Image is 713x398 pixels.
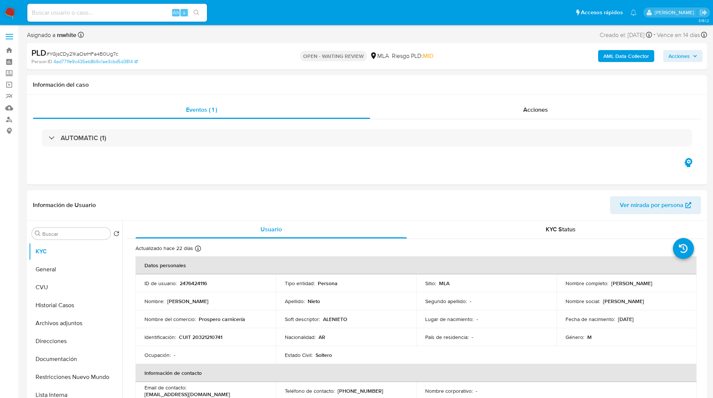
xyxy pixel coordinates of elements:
[425,298,467,305] p: Segundo apellido :
[600,30,652,40] div: Creado el: [DATE]
[285,388,335,394] p: Teléfono de contacto :
[285,298,305,305] p: Apellido :
[29,278,122,296] button: CVU
[285,334,316,340] p: Nacionalidad :
[425,388,473,394] p: Nombre corporativo :
[29,243,122,260] button: KYC
[35,231,41,237] button: Buscar
[566,298,600,305] p: Nombre social :
[186,105,217,114] span: Eventos ( 1 )
[323,316,347,323] p: ALENIETO
[392,52,433,60] span: Riesgo PLD:
[476,388,477,394] p: -
[581,9,623,16] span: Accesos rápidos
[285,352,313,358] p: Estado Civil :
[618,316,634,323] p: [DATE]
[46,50,118,58] span: # YGjsCDy21KaOsrHFa4B0Ug7c
[33,81,701,89] h1: Información del caso
[546,225,576,234] span: KYC Status
[318,280,338,287] p: Persona
[42,129,692,146] div: AUTOMATIC (1)
[476,316,478,323] p: -
[180,280,207,287] p: 2476424116
[183,9,185,16] span: s
[42,231,107,237] input: Buscar
[55,31,76,39] b: mwhite
[316,352,332,358] p: Soltero
[31,58,52,65] b: Person ID
[370,52,389,60] div: MLA
[135,364,697,382] th: Información de contacto
[663,50,703,62] button: Acciones
[566,316,615,323] p: Fecha de nacimiento :
[319,334,325,340] p: AR
[566,280,608,287] p: Nombre completo :
[54,58,138,65] a: 4ad771fe9c435eb8b9c1ae3cbd5d3814
[29,350,122,368] button: Documentación
[260,225,282,234] span: Usuario
[338,388,383,394] p: [PHONE_NUMBER]
[144,298,164,305] p: Nombre :
[179,334,222,340] p: CUIT 20321210741
[29,260,122,278] button: General
[611,280,652,287] p: [PERSON_NAME]
[27,31,76,39] span: Asignado a
[31,47,46,59] b: PLD
[29,332,122,350] button: Direcciones
[566,334,584,340] p: Género :
[61,134,106,142] h3: AUTOMATIC (1)
[472,334,473,340] p: -
[29,296,122,314] button: Historial Casos
[523,105,548,114] span: Acciones
[135,256,697,274] th: Datos personales
[135,245,193,252] p: Actualizado hace 22 días
[610,196,701,214] button: Ver mirada por persona
[653,30,655,40] span: -
[587,334,592,340] p: M
[144,384,186,391] p: Email de contacto :
[33,201,96,209] h1: Información de Usuario
[425,316,473,323] p: Lugar de nacimiento :
[285,280,315,287] p: Tipo entidad :
[603,298,644,305] p: [PERSON_NAME]
[308,298,320,305] p: Nieto
[425,280,436,287] p: Sitio :
[144,391,230,398] p: [EMAIL_ADDRESS][DOMAIN_NAME]
[700,9,707,16] a: Salir
[189,7,204,18] button: search-icon
[167,298,208,305] p: [PERSON_NAME]
[144,316,196,323] p: Nombre del comercio :
[603,50,649,62] b: AML Data Collector
[668,50,690,62] span: Acciones
[439,280,450,287] p: MLA
[285,316,320,323] p: Soft descriptor :
[27,8,207,18] input: Buscar usuario o caso...
[655,9,697,16] p: matiasagustin.white@mercadolibre.com
[144,334,176,340] p: Identificación :
[144,352,171,358] p: Ocupación :
[29,368,122,386] button: Restricciones Nuevo Mundo
[470,298,471,305] p: -
[144,280,177,287] p: ID de usuario :
[29,314,122,332] button: Archivos adjuntos
[300,51,367,61] p: OPEN - WAITING REVIEW
[199,316,245,323] p: Prospero carnicería
[173,9,179,16] span: Alt
[174,352,175,358] p: -
[657,31,700,39] span: Vence en 14 días
[630,9,637,16] a: Notificaciones
[620,196,683,214] span: Ver mirada por persona
[113,231,119,239] button: Volver al orden por defecto
[425,334,469,340] p: País de residencia :
[423,52,433,60] span: MID
[598,50,654,62] button: AML Data Collector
